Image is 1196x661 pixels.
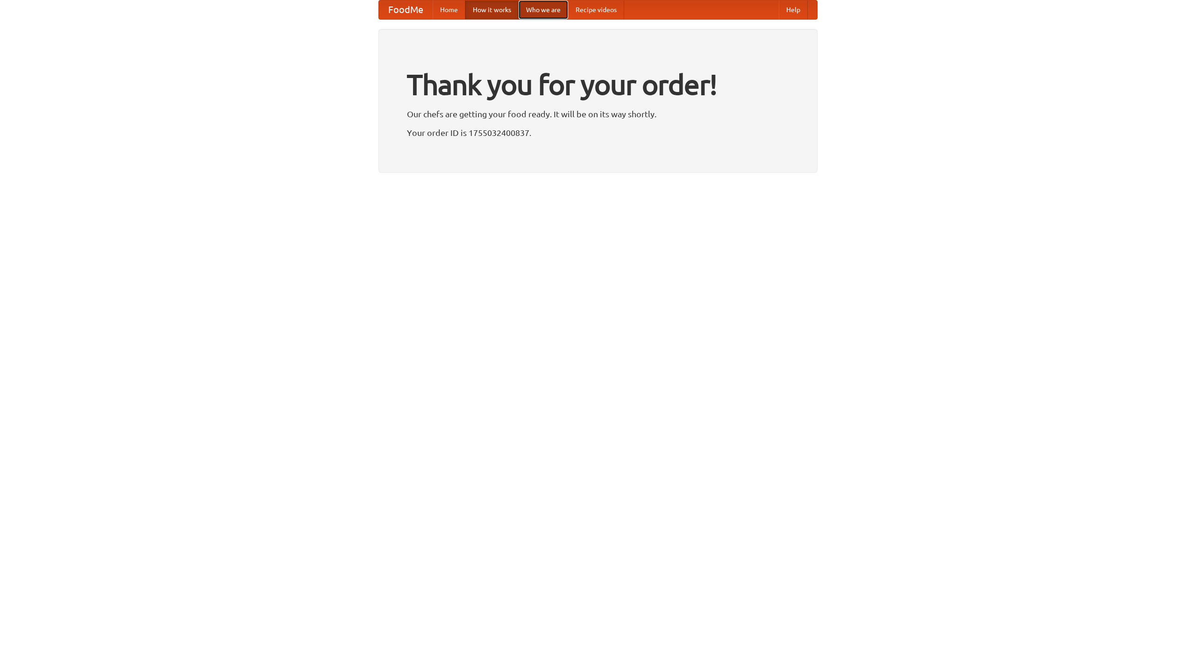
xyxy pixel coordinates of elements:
[407,107,789,121] p: Our chefs are getting your food ready. It will be on its way shortly.
[407,126,789,140] p: Your order ID is 1755032400837.
[407,62,789,107] h1: Thank you for your order!
[568,0,624,19] a: Recipe videos
[519,0,568,19] a: Who we are
[379,0,433,19] a: FoodMe
[465,0,519,19] a: How it works
[779,0,808,19] a: Help
[433,0,465,19] a: Home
